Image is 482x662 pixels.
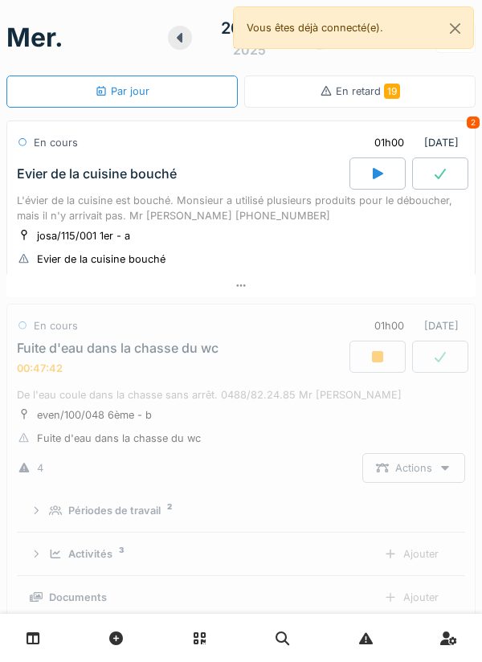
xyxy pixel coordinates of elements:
[17,341,219,356] div: Fuite d'eau dans la chasse du wc
[68,546,112,562] div: Activités
[336,85,400,97] span: En retard
[68,503,161,518] div: Périodes de travail
[374,135,404,150] div: 01h00
[361,311,465,341] div: [DATE]
[370,539,452,569] div: Ajouter
[37,251,165,267] div: Evier de la cuisine bouché
[37,407,152,423] div: even/100/048 6ème - b
[374,318,404,333] div: 01h00
[362,453,465,483] div: Actions
[17,362,63,374] div: 00:47:42
[233,6,474,49] div: Vous êtes déjà connecté(e).
[34,135,78,150] div: En cours
[384,84,400,99] span: 19
[23,582,459,612] summary: DocumentsAjouter
[17,193,465,223] div: L'évier de la cuisine est bouché. Monsieur a utilisé plusieurs produits pour le déboucher, mais i...
[437,7,473,50] button: Close
[95,84,149,99] div: Par jour
[361,128,465,157] div: [DATE]
[37,431,201,446] div: Fuite d'eau dans la chasse du wc
[37,228,130,243] div: josa/115/001 1er - a
[17,166,177,182] div: Evier de la cuisine bouché
[23,539,459,569] summary: Activités3Ajouter
[233,40,266,59] div: 2025
[23,496,459,525] summary: Périodes de travail2
[37,460,43,476] div: 4
[6,22,63,53] h1: mer.
[221,16,279,40] div: 20 août
[49,590,107,605] div: Documents
[34,318,78,333] div: En cours
[467,116,480,129] div: 2
[370,582,452,612] div: Ajouter
[17,387,465,403] div: De l'eau coule dans la chasse sans arrêt. 0488/82.24.85 Mr [PERSON_NAME]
